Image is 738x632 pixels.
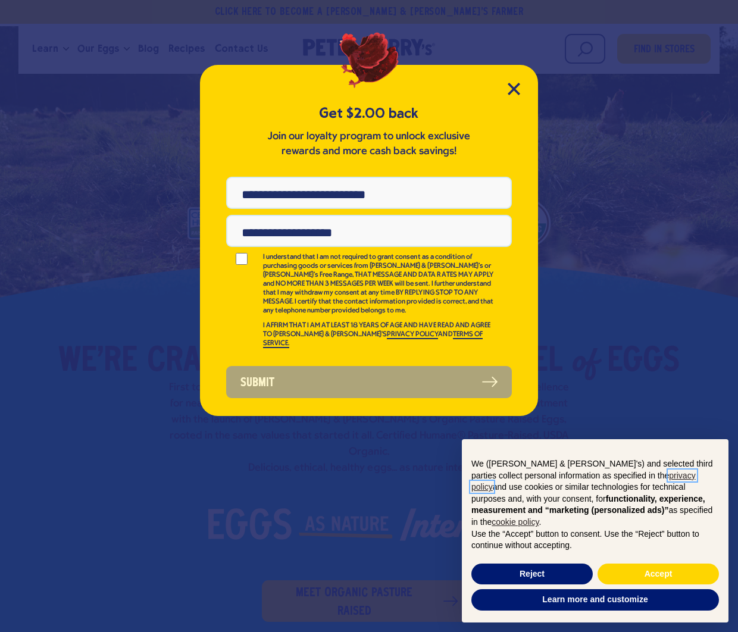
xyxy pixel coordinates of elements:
[265,129,473,159] p: Join our loyalty program to unlock exclusive rewards and more cash back savings!
[263,331,483,348] a: TERMS OF SERVICE.
[226,253,257,265] input: I understand that I am not required to grant consent as a condition of purchasing goods or servic...
[226,104,512,123] h5: Get $2.00 back
[263,253,495,315] p: I understand that I am not required to grant consent as a condition of purchasing goods or servic...
[471,471,696,492] a: privacy policy
[598,564,719,585] button: Accept
[471,589,719,611] button: Learn more and customize
[471,458,719,528] p: We ([PERSON_NAME] & [PERSON_NAME]'s) and selected third parties collect personal information as s...
[471,528,719,552] p: Use the “Accept” button to consent. Use the “Reject” button to continue without accepting.
[492,517,539,527] a: cookie policy
[471,564,593,585] button: Reject
[226,366,512,398] button: Submit
[508,83,520,95] button: Close Modal
[452,430,738,632] div: Notice
[263,321,495,348] p: I AFFIRM THAT I AM AT LEAST 18 YEARS OF AGE AND HAVE READ AND AGREE TO [PERSON_NAME] & [PERSON_NA...
[387,331,438,339] a: PRIVACY POLICY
